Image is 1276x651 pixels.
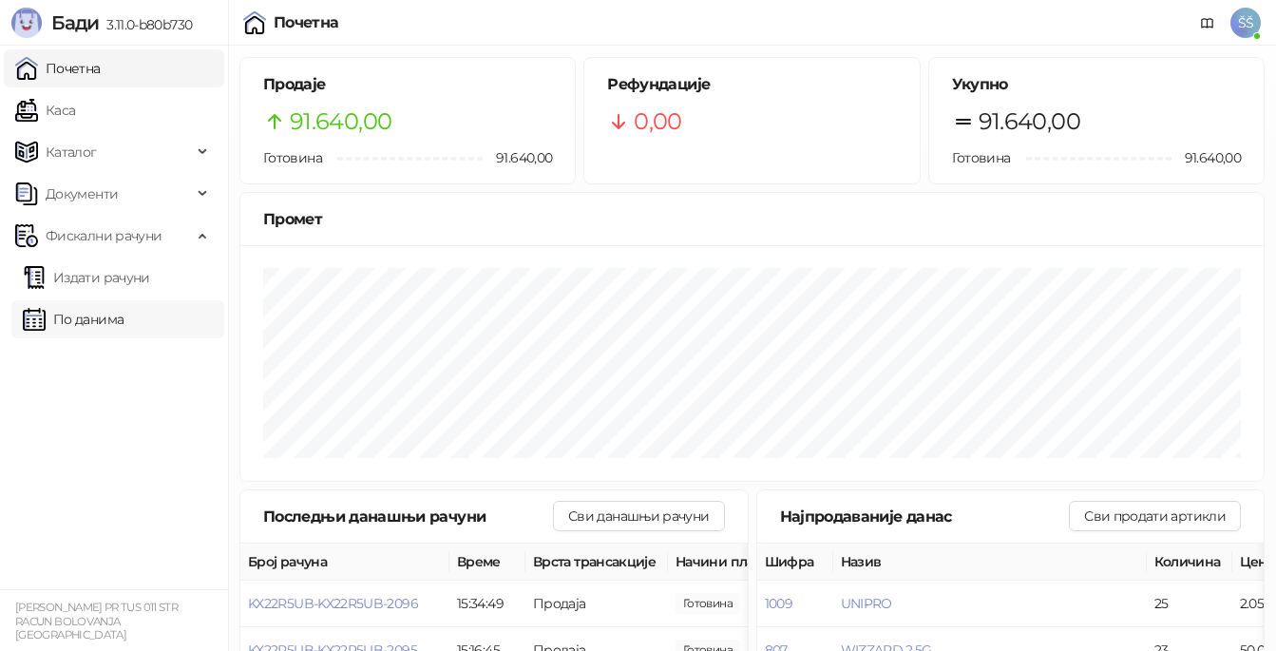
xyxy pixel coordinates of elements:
[952,73,1241,96] h5: Укупно
[263,505,553,528] div: Последњи данашњи рачуни
[525,581,668,627] td: Продаја
[553,501,724,531] button: Сви данашњи рачуни
[15,91,75,129] a: Каса
[525,544,668,581] th: Врста трансакције
[1147,544,1232,581] th: Количина
[263,149,322,166] span: Готовина
[979,104,1080,140] span: 91.640,00
[833,544,1147,581] th: Назив
[46,175,118,213] span: Документи
[1192,8,1223,38] a: Документација
[757,544,833,581] th: Шифра
[1147,581,1232,627] td: 25
[51,11,99,34] span: Бади
[15,49,101,87] a: Почетна
[668,544,858,581] th: Начини плаћања
[676,593,740,614] span: 29.990,00
[11,8,42,38] img: Logo
[449,544,525,581] th: Време
[483,147,552,168] span: 91.640,00
[274,15,339,30] div: Почетна
[99,16,192,33] span: 3.11.0-b80b730
[1069,501,1241,531] button: Сви продати артикли
[841,595,892,612] button: UNIPRO
[46,217,162,255] span: Фискални рачуни
[607,73,896,96] h5: Рефундације
[263,73,552,96] h5: Продаје
[449,581,525,627] td: 15:34:49
[634,104,681,140] span: 0,00
[23,300,124,338] a: По данима
[290,104,391,140] span: 91.640,00
[952,149,1011,166] span: Готовина
[46,133,97,171] span: Каталог
[15,601,178,641] small: [PERSON_NAME] PR TUS 011 STR RACUN BOLOVANJA [GEOGRAPHIC_DATA]
[248,595,418,612] button: KX22R5UB-KX22R5UB-2096
[1171,147,1241,168] span: 91.640,00
[23,258,150,297] a: Издати рачуни
[240,544,449,581] th: Број рачуна
[1230,8,1261,38] span: ŠŠ
[765,595,792,612] button: 1009
[263,207,1241,231] div: Промет
[780,505,1070,528] div: Најпродаваније данас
